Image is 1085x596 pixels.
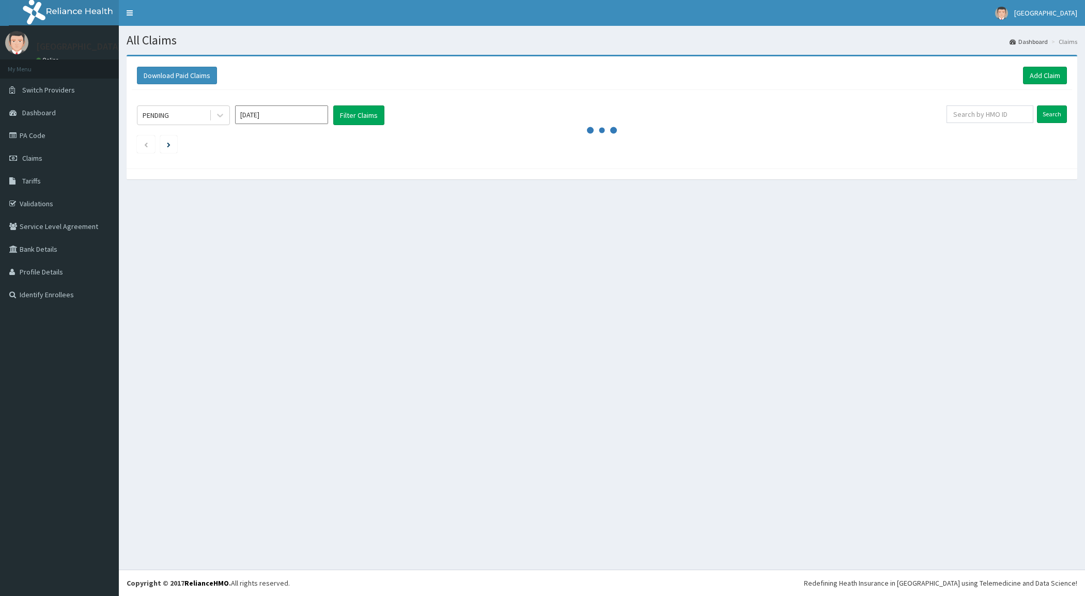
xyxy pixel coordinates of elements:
input: Search by HMO ID [947,105,1033,123]
span: Tariffs [22,176,41,186]
a: Next page [167,140,171,149]
span: Claims [22,154,42,163]
a: Dashboard [1010,37,1048,46]
input: Select Month and Year [235,105,328,124]
div: PENDING [143,110,169,120]
a: RelianceHMO [184,578,229,588]
button: Filter Claims [333,105,384,125]
li: Claims [1049,37,1077,46]
div: Redefining Heath Insurance in [GEOGRAPHIC_DATA] using Telemedicine and Data Science! [804,578,1077,588]
button: Download Paid Claims [137,67,217,84]
footer: All rights reserved. [119,570,1085,596]
span: Switch Providers [22,85,75,95]
h1: All Claims [127,34,1077,47]
p: [GEOGRAPHIC_DATA] [36,42,121,51]
a: Previous page [144,140,148,149]
strong: Copyright © 2017 . [127,578,231,588]
span: [GEOGRAPHIC_DATA] [1014,8,1077,18]
img: User Image [5,31,28,54]
a: Add Claim [1023,67,1067,84]
svg: audio-loading [586,115,617,146]
input: Search [1037,105,1067,123]
img: User Image [995,7,1008,20]
a: Online [36,56,61,64]
span: Dashboard [22,108,56,117]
